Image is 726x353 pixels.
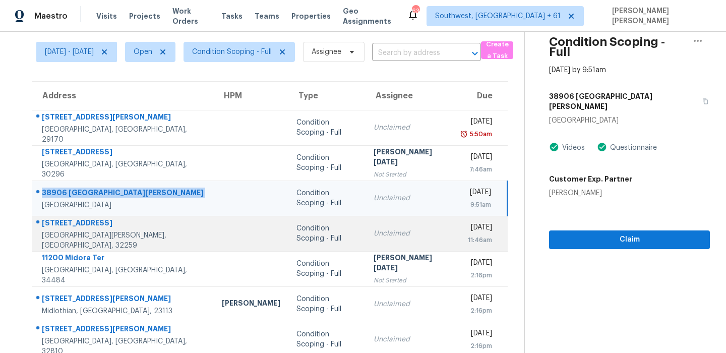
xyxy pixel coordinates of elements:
div: Condition Scoping - Full [296,329,357,349]
div: [STREET_ADDRESS] [42,147,206,159]
div: Unclaimed [374,123,447,133]
div: [PERSON_NAME][DATE] [374,147,447,169]
img: Artifact Present Icon [597,142,607,152]
span: [PERSON_NAME] [PERSON_NAME] [608,6,711,26]
button: Claim [549,230,710,249]
div: [GEOGRAPHIC_DATA][PERSON_NAME], [GEOGRAPHIC_DATA], 32259 [42,230,206,251]
div: Condition Scoping - Full [296,188,357,208]
div: [STREET_ADDRESS] [42,218,206,230]
div: 7:46am [463,164,492,174]
div: Condition Scoping - Full [296,223,357,244]
div: [GEOGRAPHIC_DATA], [GEOGRAPHIC_DATA], 34484 [42,265,206,285]
span: Condition Scoping - Full [192,47,272,57]
th: HPM [214,82,288,110]
th: Address [32,82,214,110]
div: 2:16pm [463,306,492,316]
div: [DATE] [463,152,492,164]
div: 632 [412,6,419,16]
div: [DATE] by 9:51am [549,65,606,75]
button: Copy Address [696,87,710,115]
th: Assignee [366,82,455,110]
span: Tasks [221,13,243,20]
div: Videos [559,143,585,153]
div: [DATE] [463,116,492,129]
div: Unclaimed [374,334,447,344]
h5: 38906 [GEOGRAPHIC_DATA][PERSON_NAME] [549,91,696,111]
h5: Customer Exp. Partner [549,174,632,184]
div: 9:51am [463,200,491,210]
span: Projects [129,11,160,21]
div: [DATE] [463,293,492,306]
div: Midlothian, [GEOGRAPHIC_DATA], 23113 [42,306,206,316]
span: Work Orders [172,6,209,26]
div: [GEOGRAPHIC_DATA] [549,115,710,126]
div: 2:16pm [463,270,492,280]
div: [STREET_ADDRESS][PERSON_NAME] [42,324,206,336]
div: [STREET_ADDRESS][PERSON_NAME] [42,293,206,306]
span: Claim [557,233,702,246]
div: [PERSON_NAME][DATE] [374,253,447,275]
span: [DATE] - [DATE] [45,47,94,57]
button: Open [468,46,482,61]
div: [PERSON_NAME] [549,188,632,198]
div: Unclaimed [374,299,447,309]
div: Not Started [374,169,447,180]
div: Unclaimed [374,193,447,203]
span: Assignee [312,47,341,57]
div: [GEOGRAPHIC_DATA], [GEOGRAPHIC_DATA], 30296 [42,159,206,180]
div: 5:50am [468,129,492,139]
img: Overdue Alarm Icon [460,129,468,139]
div: [DATE] [463,258,492,270]
span: Maestro [34,11,68,21]
div: 11200 Midora Ter [42,253,206,265]
div: [GEOGRAPHIC_DATA] [42,200,206,210]
span: Open [134,47,152,57]
div: [DATE] [463,328,492,341]
div: Condition Scoping - Full [296,117,357,138]
div: 38906 [GEOGRAPHIC_DATA][PERSON_NAME] [42,188,206,200]
div: Condition Scoping - Full [296,259,357,279]
div: [GEOGRAPHIC_DATA], [GEOGRAPHIC_DATA], 29170 [42,125,206,145]
div: 2:16pm [463,341,492,351]
span: Southwest, [GEOGRAPHIC_DATA] + 61 [435,11,561,21]
span: Geo Assignments [343,6,395,26]
div: [STREET_ADDRESS][PERSON_NAME] [42,112,206,125]
button: Create a Task [481,41,513,59]
div: Condition Scoping - Full [296,153,357,173]
span: Properties [291,11,331,21]
div: [PERSON_NAME] [222,298,280,311]
div: [DATE] [463,222,492,235]
img: Artifact Present Icon [549,142,559,152]
span: Visits [96,11,117,21]
input: Search by address [372,45,453,61]
h2: Condition Scoping - Full [549,37,686,57]
th: Due [455,82,508,110]
th: Type [288,82,366,110]
div: Condition Scoping - Full [296,294,357,314]
span: Teams [255,11,279,21]
div: Unclaimed [374,228,447,239]
span: Create a Task [486,39,508,62]
div: Questionnaire [607,143,657,153]
div: 11:46am [463,235,492,245]
div: Not Started [374,275,447,285]
div: [DATE] [463,187,491,200]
